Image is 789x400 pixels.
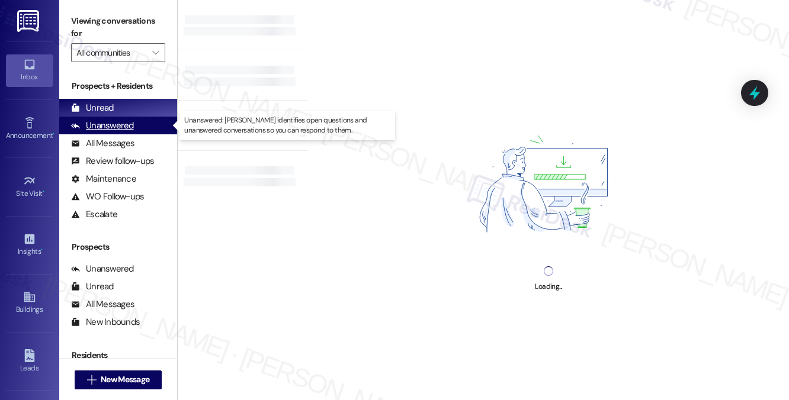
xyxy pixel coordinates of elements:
a: Leads [6,346,53,378]
div: Unanswered [71,263,134,275]
div: Unanswered [71,120,134,132]
i:  [87,375,96,385]
a: Site Visit • [6,171,53,203]
span: • [53,130,54,138]
span: • [41,246,43,254]
div: Unread [71,102,114,114]
span: • [43,188,44,196]
div: Prospects + Residents [59,80,177,92]
div: All Messages [71,137,134,150]
a: Buildings [6,287,53,319]
label: Viewing conversations for [71,12,165,43]
a: Inbox [6,54,53,86]
div: New Inbounds [71,316,140,328]
img: ResiDesk Logo [17,10,41,32]
div: Escalate [71,208,117,221]
a: Insights • [6,229,53,261]
div: All Messages [71,298,134,311]
p: Unanswered: [PERSON_NAME] identifies open questions and unanswered conversations so you can respo... [184,115,390,136]
button: New Message [75,370,162,389]
input: All communities [76,43,146,62]
div: Maintenance [71,173,136,185]
div: Loading... [535,280,562,293]
i:  [152,48,159,57]
div: Prospects [59,241,177,253]
div: Review follow-ups [71,155,154,167]
span: New Message [101,373,149,386]
div: Unread [71,280,114,293]
div: WO Follow-ups [71,191,144,203]
div: Residents [59,349,177,362]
